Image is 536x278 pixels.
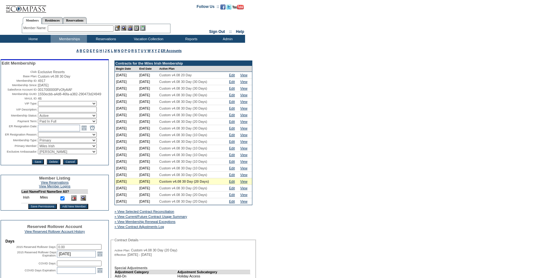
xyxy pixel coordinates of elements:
[232,5,244,9] img: Subscribe to our YouTube Channel
[229,86,235,90] a: Edit
[2,143,37,148] td: Primary Member:
[240,73,248,77] a: View
[229,93,235,97] a: Edit
[115,132,138,138] td: [DATE]
[140,25,145,31] img: b_calculator.gif
[77,49,79,53] a: A
[2,74,37,78] td: Base Plan:
[115,185,138,192] td: [DATE]
[23,17,42,24] a: Members
[114,215,187,218] a: » View Current/Future Contract Usage Summary
[115,92,138,98] td: [DATE]
[121,25,126,31] img: View
[115,72,138,79] td: [DATE]
[38,88,72,92] span: 0017000000PzOfyAAF
[127,253,152,256] span: [DATE] - [DATE]
[2,70,37,74] td: Club:
[159,73,192,77] span: Custom v4.08 20 Day
[125,49,127,53] a: P
[229,160,235,163] a: Edit
[81,195,86,201] img: View Dashboard
[229,100,235,104] a: Edit
[240,186,248,190] a: View
[2,119,37,124] td: Payment Term:
[118,49,120,53] a: N
[138,185,158,192] td: [DATE]
[240,140,248,143] a: View
[38,92,101,96] span: 1550ecbb-a4d8-46fa-a382-290473d24949
[38,97,42,100] span: 46
[220,4,225,9] img: Become our fan on Facebook
[229,120,235,123] a: Edit
[38,74,70,78] span: Custom v4.08 30 Day
[159,86,207,90] span: Custom v4.08 30 Day (30 Days)
[51,35,87,43] td: Memberships
[25,230,85,233] a: View Reserved Rollover Account History
[158,49,160,53] a: Z
[138,112,158,118] td: [DATE]
[115,274,177,278] td: Add-On
[93,49,95,53] a: F
[114,238,139,242] legend: Contract Details
[134,25,139,31] img: Reservations
[229,173,235,177] a: Edit
[138,138,158,145] td: [DATE]
[115,165,138,172] td: [DATE]
[87,35,123,43] td: Reservations
[115,152,138,158] td: [DATE]
[229,73,235,77] a: Edit
[114,49,117,53] a: M
[172,35,209,43] td: Reports
[159,199,207,203] span: Custom v4.08 30 Day (20 Days)
[177,274,250,278] td: Holiday Access
[240,80,248,84] a: View
[220,6,225,10] a: Become our fan on Facebook
[159,173,207,177] span: Custom v4.08 30 Day (20 Days)
[115,112,138,118] td: [DATE]
[2,124,37,131] td: ER Resignation Date:
[240,193,248,197] a: View
[71,195,77,201] img: Delete
[2,113,37,118] td: Membership Status:
[127,25,133,31] img: Impersonate
[232,6,244,10] a: Subscribe to our YouTube Channel
[159,153,207,157] span: Custom v4.08 30 Day (10 Days)
[229,186,235,190] a: Edit
[115,98,138,105] td: [DATE]
[39,190,56,194] td: First Name
[14,35,51,43] td: Home
[138,178,158,185] td: [DATE]
[159,93,207,97] span: Custom v4.08 30 Day (30 Days)
[2,92,37,96] td: Membership GUID:
[229,180,235,183] a: Edit
[229,126,235,130] a: Edit
[23,25,48,31] div: Member Name:
[131,49,134,53] a: R
[100,49,102,53] a: H
[89,124,96,131] a: Open the time view popup.
[63,17,87,24] a: Reservations
[240,133,248,137] a: View
[138,66,158,72] td: End Date
[47,159,60,164] input: Delete
[138,92,158,98] td: [DATE]
[159,100,207,104] span: Custom v4.08 30 Day (30 Days)
[81,124,88,131] a: Open the calendar popup.
[2,61,35,66] span: Edit Membership
[138,98,158,105] td: [DATE]
[159,186,207,190] span: Custom v4.08 30 Day (20 Days)
[138,85,158,92] td: [DATE]
[2,101,37,106] td: VIP Type:
[114,225,164,229] a: » View Contract Adjustments Log
[121,49,124,53] a: O
[240,100,248,104] a: View
[5,239,104,243] td: Days
[115,192,138,198] td: [DATE]
[159,146,207,150] span: Custom v4.08 30 Day (10 Days)
[138,145,158,152] td: [DATE]
[115,172,138,178] td: [DATE]
[21,190,38,194] td: Last Name
[114,210,174,213] a: » View Selected Contract Reconciliation
[39,176,71,180] span: Member Listing
[138,132,158,138] td: [DATE]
